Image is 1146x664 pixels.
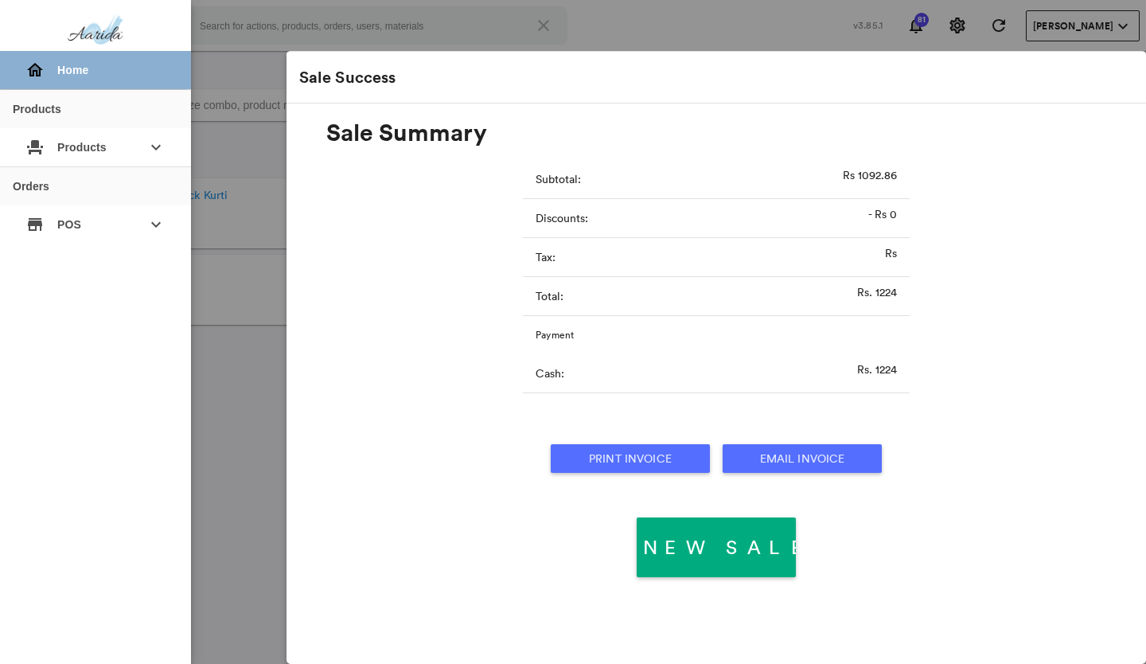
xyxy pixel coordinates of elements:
[326,119,487,146] h2: Sale Summary
[536,210,868,226] p: Discounts:
[57,133,134,162] span: Products
[13,104,61,115] div: Products
[536,249,885,265] p: Tax:
[25,215,45,234] md-icon: {{ $mdSidemenuContent.icon }}
[25,61,45,80] md-icon: {{menuItem.icon}}
[536,288,857,304] p: Total:
[536,328,897,342] p: Payment
[857,284,897,300] p: Rs. 1224
[868,206,897,222] p: - Rs 0
[536,365,857,381] p: Cash:
[13,181,49,192] div: Orders
[146,215,166,234] md-icon: keyboard_arrow_down
[885,245,897,261] p: Rs
[637,518,796,577] button: New Sale
[57,210,134,239] span: POS
[299,68,396,86] h2: Sale Success
[13,51,178,89] div: Home
[857,361,897,377] p: Rs. 1224
[536,171,843,187] p: Subtotal:
[68,13,123,48] img: aarida-optimized.png
[723,444,882,473] button: Email Invoice
[25,138,45,157] md-icon: {{ $mdSidemenuContent.icon }}
[551,444,710,473] button: Print Invoice
[146,138,166,157] md-icon: keyboard_arrow_down
[843,167,897,183] p: Rs 1092.86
